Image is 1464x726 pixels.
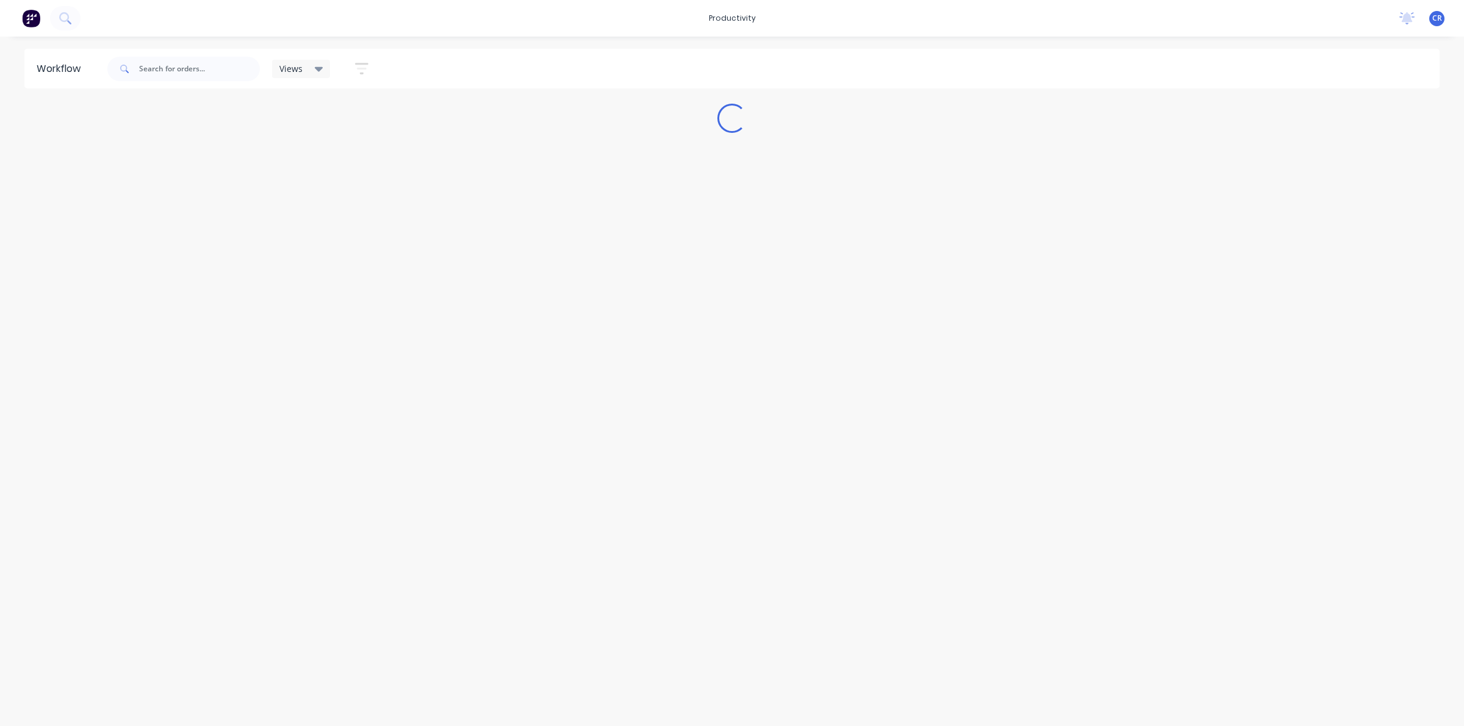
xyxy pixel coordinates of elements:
[22,9,40,27] img: Factory
[37,62,87,76] div: Workflow
[703,9,762,27] div: productivity
[139,57,260,81] input: Search for orders...
[1432,13,1442,24] span: CR
[279,62,303,75] span: Views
